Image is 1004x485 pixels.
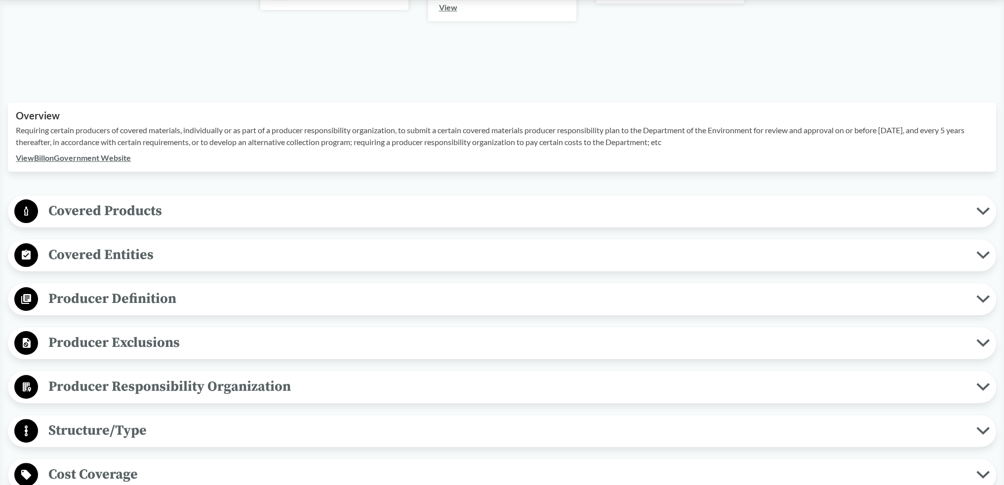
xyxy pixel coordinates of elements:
[11,199,993,224] button: Covered Products
[38,244,976,266] span: Covered Entities
[38,332,976,354] span: Producer Exclusions
[38,375,976,398] span: Producer Responsibility Organization
[11,243,993,268] button: Covered Entities
[38,419,976,442] span: Structure/Type
[439,2,457,12] a: View
[38,288,976,310] span: Producer Definition
[16,110,988,121] h2: Overview
[11,331,993,356] button: Producer Exclusions
[11,287,993,312] button: Producer Definition
[11,374,993,400] button: Producer Responsibility Organization
[11,418,993,444] button: Structure/Type
[16,153,131,162] a: ViewBillonGovernment Website
[38,200,976,222] span: Covered Products
[16,124,988,148] p: Requiring certain producers of covered materials, individually or as part of a producer responsib...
